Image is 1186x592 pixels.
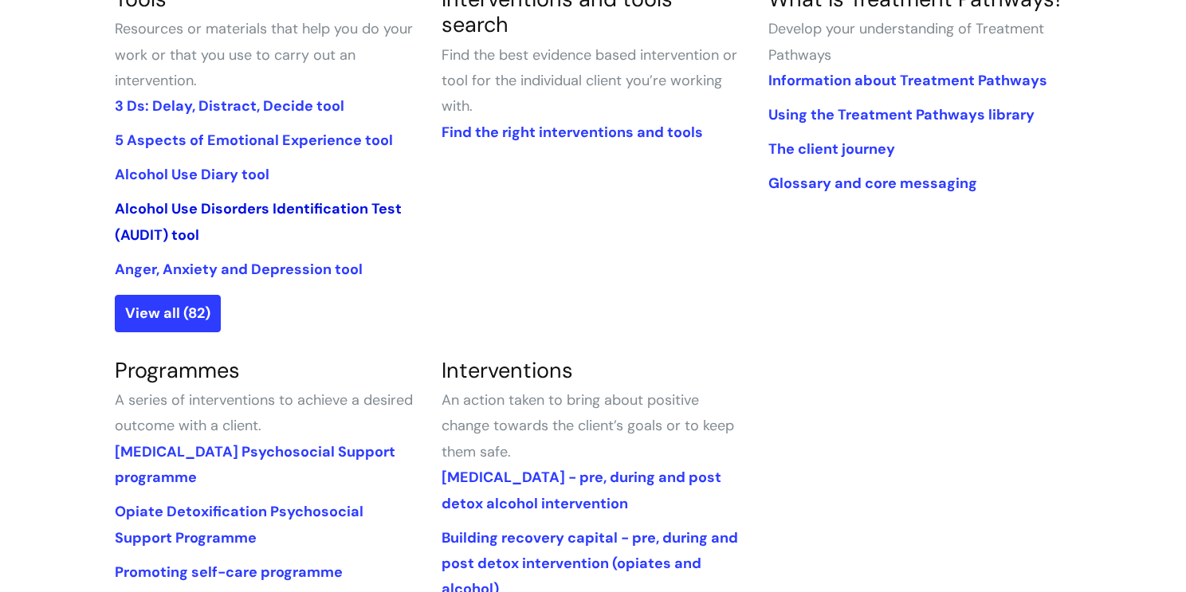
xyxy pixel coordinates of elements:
[768,71,1047,90] a: Information about Treatment Pathways
[115,563,343,582] a: Promoting self-care programme
[115,390,413,435] span: A series of interventions to achieve a desired outcome with a client.
[442,45,737,116] span: Find the best evidence based intervention or tool for the individual client you’re working with.
[115,199,402,244] a: Alcohol Use Disorders Identification Test (AUDIT) tool
[115,356,240,384] a: Programmes
[768,105,1035,124] a: Using the Treatment Pathways library
[115,442,395,487] a: [MEDICAL_DATA] Psychosocial Support programme
[115,260,363,279] a: Anger, Anxiety and Depression tool
[115,165,269,184] a: Alcohol Use Diary tool
[442,123,703,142] a: Find the right interventions and tools
[442,468,721,512] a: [MEDICAL_DATA] - pre, during and post detox alcohol intervention
[768,19,1044,64] span: Develop your understanding of Treatment Pathways
[442,356,573,384] a: Interventions
[115,502,363,547] a: Opiate Detoxification Psychosocial Support Programme
[115,295,221,331] a: View all (82)
[768,174,977,193] a: Glossary and core messaging
[115,96,344,116] a: 3 Ds: Delay, Distract, Decide tool
[768,139,895,159] a: The client journey
[115,19,413,90] span: Resources or materials that help you do your work or that you use to carry out an intervention.
[115,131,393,150] a: 5 Aspects of Emotional Experience tool
[442,390,734,461] span: An action taken to bring about positive change towards the client’s goals or to keep them safe.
